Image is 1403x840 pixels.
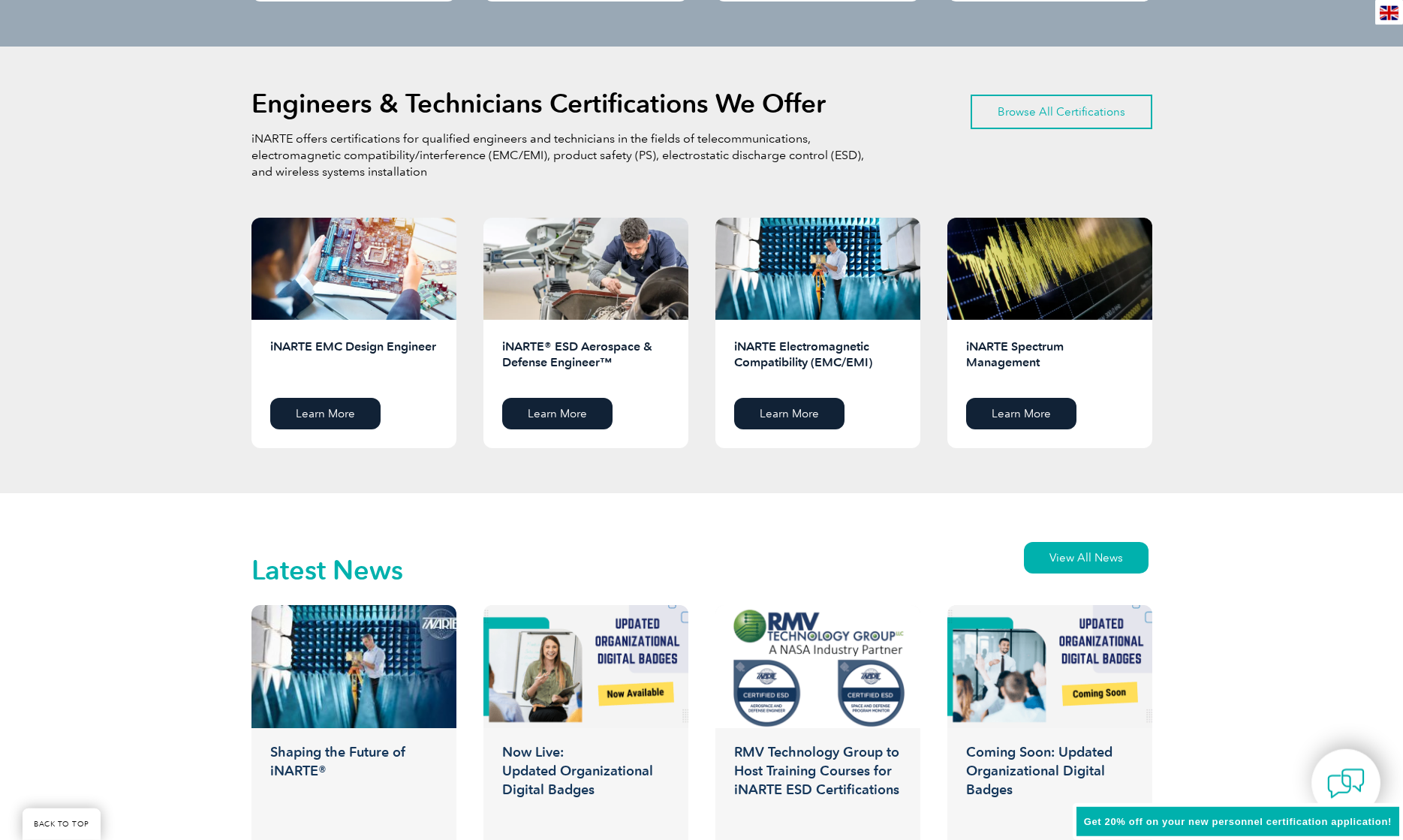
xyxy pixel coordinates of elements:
[966,398,1076,429] a: Learn More
[734,398,845,429] a: Learn More
[270,339,438,387] h2: iNARTE EMC Design Engineer
[1024,542,1149,574] a: View All News
[971,95,1152,129] a: Browse All Certifications
[23,808,101,840] a: BACK TO TOP
[502,339,670,387] h2: iNARTE® ESD Aerospace & Defense Engineer™
[966,339,1134,387] h2: iNARTE Spectrum Management
[251,558,403,583] h2: Latest News
[251,131,867,180] p: iNARTE offers certifications for qualified engineers and technicians in the fields of telecommuni...
[251,92,826,116] h2: Engineers & Technicians Certifications We Offer
[502,398,613,429] a: Learn More
[1327,765,1365,802] img: contact-chat.png
[734,339,902,387] h2: iNARTE Electromagnetic Compatibility (EMC/EMI)
[270,398,381,429] a: Learn More
[1380,6,1398,20] img: en
[1084,816,1392,827] span: Get 20% off on your new personnel certification application!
